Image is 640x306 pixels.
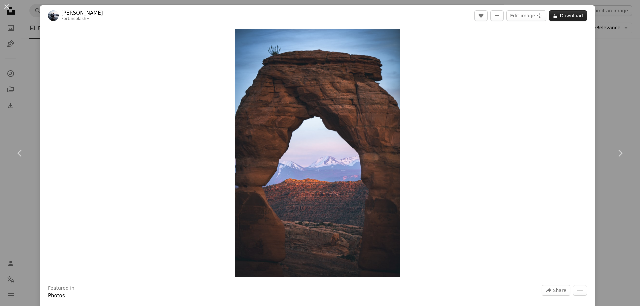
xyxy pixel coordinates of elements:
a: [PERSON_NAME] [61,10,103,16]
img: a large rock arch with a mountain in the background [235,29,400,277]
button: More Actions [573,285,587,296]
div: For [61,16,103,22]
button: Edit image [506,10,546,21]
a: Next [600,121,640,185]
img: Go to Casey Horner's profile [48,10,59,21]
a: Photos [48,293,65,299]
button: Share this image [542,285,570,296]
h3: Featured in [48,285,74,292]
button: Download [549,10,587,21]
span: Share [553,285,566,295]
a: Unsplash+ [68,16,90,21]
button: Like [474,10,488,21]
button: Add to Collection [490,10,504,21]
button: Zoom in on this image [235,29,400,277]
